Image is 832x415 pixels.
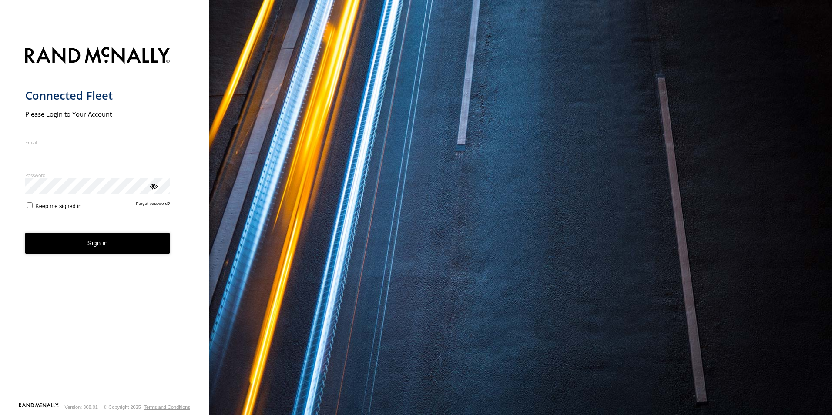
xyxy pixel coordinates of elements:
[25,172,170,178] label: Password
[149,181,158,190] div: ViewPassword
[104,405,190,410] div: © Copyright 2025 -
[25,45,170,67] img: Rand McNally
[25,42,184,402] form: main
[65,405,98,410] div: Version: 308.01
[25,139,170,146] label: Email
[25,110,170,118] h2: Please Login to Your Account
[25,88,170,103] h1: Connected Fleet
[35,203,81,209] span: Keep me signed in
[136,201,170,209] a: Forgot password?
[144,405,190,410] a: Terms and Conditions
[27,202,33,208] input: Keep me signed in
[19,403,59,412] a: Visit our Website
[25,233,170,254] button: Sign in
